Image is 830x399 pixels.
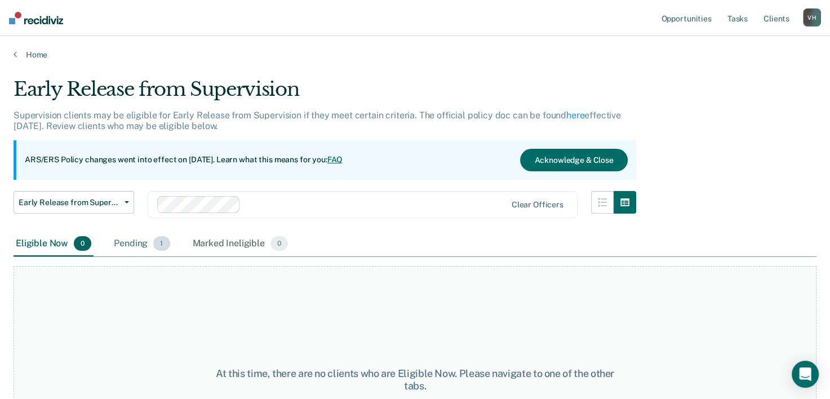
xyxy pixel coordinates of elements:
[14,191,134,214] button: Early Release from Supervision
[792,361,819,388] div: Open Intercom Messenger
[74,236,91,251] span: 0
[153,236,170,251] span: 1
[327,155,343,164] a: FAQ
[520,149,627,171] button: Acknowledge & Close
[215,367,616,392] div: At this time, there are no clients who are Eligible Now. Please navigate to one of the other tabs.
[190,232,291,256] div: Marked Ineligible0
[112,232,172,256] div: Pending1
[14,232,94,256] div: Eligible Now0
[803,8,821,26] div: V H
[25,154,343,166] p: ARS/ERS Policy changes went into effect on [DATE]. Learn what this means for you:
[14,50,816,60] a: Home
[9,12,63,24] img: Recidiviz
[19,198,120,207] span: Early Release from Supervision
[270,236,288,251] span: 0
[512,200,563,210] div: Clear officers
[14,78,636,110] div: Early Release from Supervision
[14,110,621,131] p: Supervision clients may be eligible for Early Release from Supervision if they meet certain crite...
[566,110,584,121] a: here
[803,8,821,26] button: VH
